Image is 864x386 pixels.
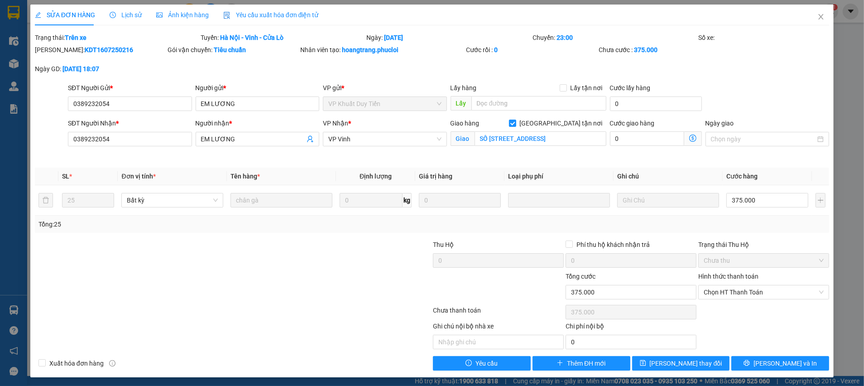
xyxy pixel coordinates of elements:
[35,11,95,19] span: SỬA ĐƠN HÀNG
[110,12,116,18] span: clock-circle
[614,168,723,185] th: Ghi chú
[451,120,480,127] span: Giao hàng
[127,193,218,207] span: Bất kỳ
[68,118,192,128] div: SĐT Người Nhận
[808,5,834,30] button: Close
[532,33,697,43] div: Chuyến:
[35,64,166,74] div: Ngày GD:
[731,356,829,371] button: printer[PERSON_NAME] và In
[817,13,825,20] span: close
[200,33,365,43] div: Tuyến:
[533,356,630,371] button: plusThêm ĐH mới
[617,193,719,207] input: Ghi Chú
[466,45,597,55] div: Cước rồi :
[610,120,655,127] label: Cước giao hàng
[754,358,817,368] span: [PERSON_NAME] và In
[433,335,564,349] input: Nhập ghi chú
[109,360,115,367] span: info-circle
[816,193,826,207] button: plus
[323,120,348,127] span: VP Nhận
[704,254,824,267] span: Chưa thu
[567,358,605,368] span: Thêm ĐH mới
[610,131,684,146] input: Cước giao hàng
[566,321,696,335] div: Chi phí nội bộ
[697,33,830,43] div: Số xe:
[230,173,260,180] span: Tên hàng
[494,46,498,53] b: 0
[38,219,334,229] div: Tổng: 25
[744,360,750,367] span: printer
[566,273,595,280] span: Tổng cước
[466,360,472,367] span: exclamation-circle
[342,46,398,53] b: hoangtrang.phucloi
[689,135,696,142] span: dollar-circle
[573,240,653,250] span: Phí thu hộ khách nhận trả
[567,83,606,93] span: Lấy tận nơi
[11,66,86,81] b: GỬI : VP Vinh
[711,134,816,144] input: Ngày giao
[35,12,41,18] span: edit
[451,131,475,146] span: Giao
[698,240,829,250] div: Trạng thái Thu Hộ
[68,83,192,93] div: SĐT Người Gửi
[220,34,283,41] b: Hà Nội - Vinh - Cửa Lò
[62,65,99,72] b: [DATE] 18:07
[384,34,403,41] b: [DATE]
[223,12,230,19] img: icon
[328,97,442,111] span: VP Khuất Duy Tiến
[156,12,163,18] span: picture
[557,34,573,41] b: 23:00
[307,135,314,143] span: user-add
[432,305,565,321] div: Chưa thanh toán
[34,33,200,43] div: Trạng thái:
[46,358,107,368] span: Xuất hóa đơn hàng
[85,22,379,34] li: [PERSON_NAME], [PERSON_NAME]
[360,173,392,180] span: Định lượng
[85,46,133,53] b: KDT1607250216
[504,168,614,185] th: Loại phụ phí
[433,241,454,248] span: Thu Hộ
[230,193,332,207] input: VD: Bàn, Ghế
[726,173,758,180] span: Cước hàng
[35,45,166,55] div: [PERSON_NAME]:
[196,83,320,93] div: Người gửi
[557,360,563,367] span: plus
[516,118,606,128] span: [GEOGRAPHIC_DATA] tận nơi
[632,356,730,371] button: save[PERSON_NAME] thay đổi
[110,11,142,19] span: Lịch sử
[365,33,531,43] div: Ngày:
[403,193,412,207] span: kg
[300,45,464,55] div: Nhân viên tạo:
[419,173,452,180] span: Giá trị hàng
[121,173,155,180] span: Đơn vị tính
[419,193,501,207] input: 0
[323,83,447,93] div: VP gửi
[168,45,298,55] div: Gói vận chuyển:
[11,11,57,57] img: logo.jpg
[610,96,702,111] input: Cước lấy hàng
[475,358,498,368] span: Yêu cầu
[65,34,86,41] b: Trên xe
[706,120,734,127] label: Ngày giao
[475,131,606,146] input: Giao tận nơi
[451,84,477,92] span: Lấy hàng
[85,34,379,45] li: Hotline: 02386655777, 02462925925, 0944789456
[214,46,246,53] b: Tiêu chuẩn
[62,173,69,180] span: SL
[634,46,658,53] b: 375.000
[650,358,722,368] span: [PERSON_NAME] thay đổi
[599,45,730,55] div: Chưa cước :
[196,118,320,128] div: Người nhận
[156,11,209,19] span: Ảnh kiện hàng
[698,273,758,280] label: Hình thức thanh toán
[223,11,319,19] span: Yêu cầu xuất hóa đơn điện tử
[38,193,53,207] button: delete
[610,84,651,92] label: Cước lấy hàng
[433,321,564,335] div: Ghi chú nội bộ nhà xe
[328,132,442,146] span: VP Vinh
[451,96,471,111] span: Lấy
[704,285,824,299] span: Chọn HT Thanh Toán
[640,360,646,367] span: save
[471,96,606,111] input: Dọc đường
[433,356,531,371] button: exclamation-circleYêu cầu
